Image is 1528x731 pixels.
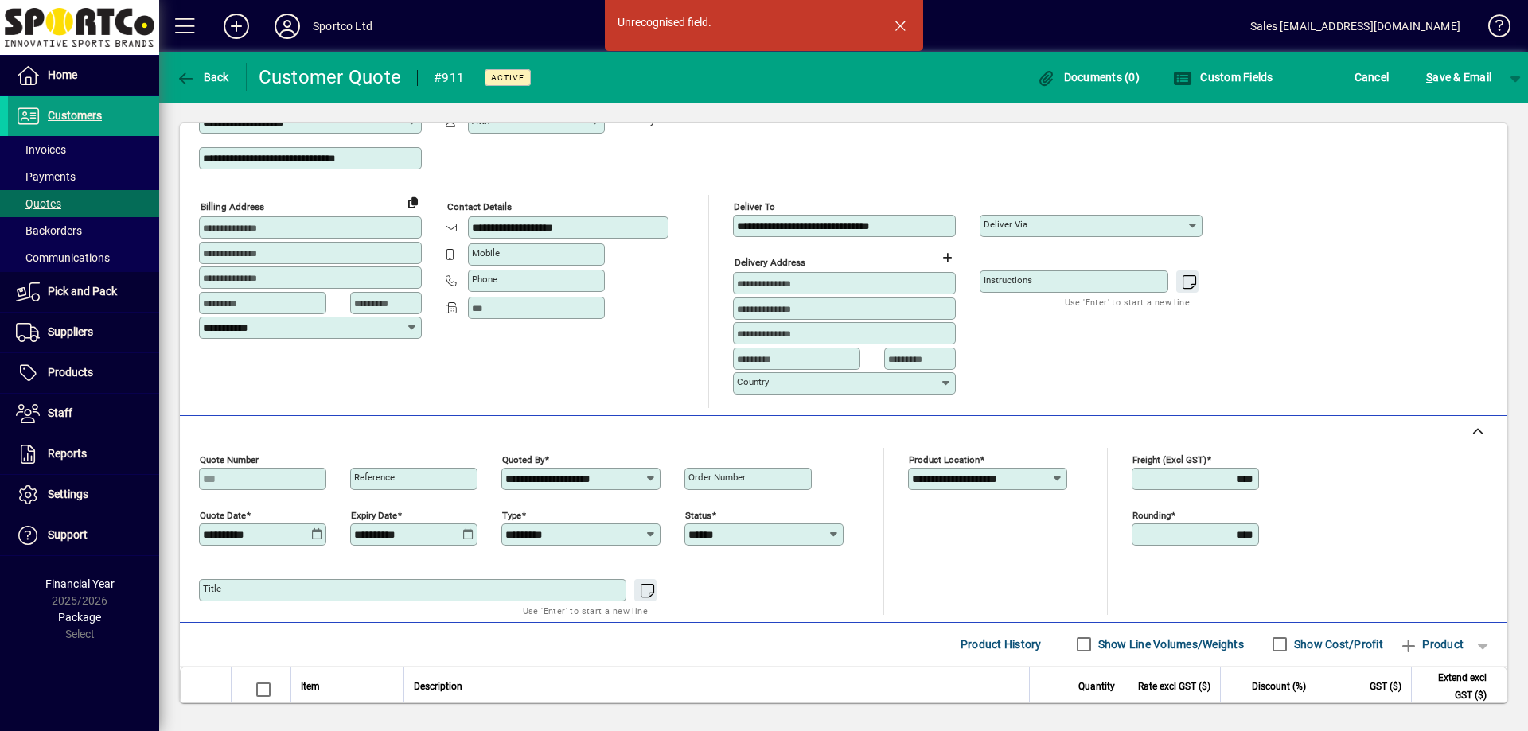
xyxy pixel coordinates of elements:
mat-label: Mobile [472,247,500,259]
mat-label: Rounding [1132,509,1171,520]
mat-label: Phone [472,274,497,285]
span: Documents (0) [1036,71,1140,84]
span: Pick and Pack [48,285,117,297]
button: Product History [954,630,1048,659]
button: Custom Fields [1169,63,1277,91]
a: Quotes [8,190,159,217]
a: Suppliers [8,313,159,352]
span: Settings [48,488,88,500]
a: Communications [8,244,159,271]
button: Choose address [934,245,960,270]
mat-label: Order number [688,472,746,483]
span: Extend excl GST ($) [1421,669,1487,704]
mat-label: Expiry date [351,509,397,520]
span: Description [414,678,462,695]
div: #911 [434,65,464,91]
button: Profile [262,12,313,41]
mat-hint: Use 'Enter' to start a new line [1065,293,1190,311]
span: Item [301,678,320,695]
span: Customers [48,109,102,122]
mat-label: Quote date [200,509,246,520]
span: Reports [48,447,87,460]
mat-label: Status [685,509,711,520]
span: ave & Email [1426,64,1491,90]
span: Staff [48,406,72,419]
span: Support [48,528,88,541]
span: Suppliers [48,325,93,338]
span: Back [176,71,229,84]
div: Sales [EMAIL_ADDRESS][DOMAIN_NAME] [1250,14,1460,39]
span: Backorders [16,224,82,237]
mat-label: Product location [909,453,980,465]
mat-label: Reference [354,472,395,483]
span: S [1426,71,1432,84]
span: Package [58,611,101,624]
span: Invoices [16,143,66,156]
mat-label: Type [502,509,521,520]
a: Products [8,353,159,393]
mat-label: Deliver via [984,219,1027,230]
button: Cancel [1351,63,1394,91]
button: Add [211,12,262,41]
div: Customer Quote [259,64,402,90]
span: GST ($) [1370,678,1401,695]
a: Home [8,56,159,95]
button: Documents (0) [1032,63,1144,91]
mat-label: Quoted by [502,453,544,465]
span: Discount (%) [1252,678,1306,695]
span: Custom Fields [1173,71,1273,84]
span: Products [48,366,93,379]
a: Payments [8,163,159,190]
label: Show Cost/Profit [1291,636,1383,652]
mat-label: Quote number [200,453,259,465]
button: Save & Email [1418,63,1499,91]
a: Settings [8,475,159,515]
label: Show Line Volumes/Weights [1095,636,1244,652]
button: Back [172,63,233,91]
span: Product History [961,632,1042,657]
span: Communications [16,251,110,264]
button: Product [1391,630,1471,659]
mat-label: Title [203,583,221,594]
mat-label: Instructions [984,274,1032,286]
a: Pick and Pack [8,272,159,312]
app-page-header-button: Back [159,63,247,91]
mat-label: Country [737,376,769,387]
span: Home [48,68,77,81]
mat-hint: Use 'Enter' to start a new line [523,601,648,620]
a: Staff [8,394,159,434]
a: Support [8,515,159,555]
span: Active [491,72,524,83]
span: Rate excl GST ($) [1138,678,1210,695]
a: Backorders [8,217,159,244]
span: Cancel [1355,64,1390,90]
span: Quotes [16,197,61,210]
a: Invoices [8,136,159,163]
a: Reports [8,434,159,474]
span: Quantity [1078,678,1115,695]
mat-label: Deliver To [734,201,775,212]
span: Payments [16,170,76,183]
span: Financial Year [45,577,115,590]
button: Copy to Delivery address [400,189,426,215]
div: Sportco Ltd [313,14,372,39]
a: Knowledge Base [1476,3,1508,55]
mat-label: Freight (excl GST) [1132,453,1206,465]
span: Product [1399,632,1464,657]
